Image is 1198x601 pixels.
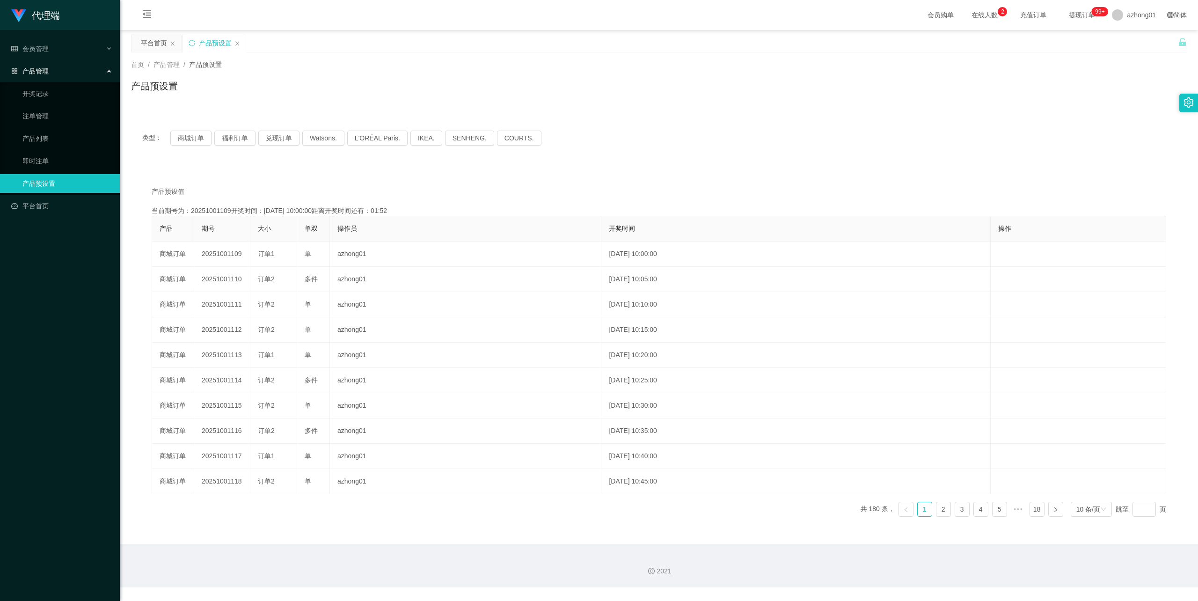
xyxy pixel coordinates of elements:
button: COURTS. [497,131,541,146]
i: 图标: copyright [648,568,655,574]
a: 注单管理 [22,107,112,125]
span: 订单1 [258,250,275,257]
i: 图标: appstore-o [11,68,18,74]
button: SENHENG. [445,131,494,146]
td: [DATE] 10:25:00 [601,368,991,393]
td: 商城订单 [152,393,194,418]
span: 单 [305,300,311,308]
td: [DATE] 10:35:00 [601,418,991,444]
span: 单双 [305,225,318,232]
td: 20251001113 [194,343,250,368]
span: 产品预设置 [189,61,222,68]
a: 3 [955,502,969,516]
i: 图标: right [1053,507,1059,513]
li: 3 [955,502,970,517]
span: 操作员 [337,225,357,232]
button: 兑现订单 [258,131,299,146]
td: 20251001116 [194,418,250,444]
i: 图标: close [234,41,240,46]
li: 1 [917,502,932,517]
td: azhong01 [330,292,601,317]
td: 20251001114 [194,368,250,393]
a: 1 [918,502,932,516]
a: 18 [1030,502,1044,516]
i: 图标: sync [189,40,195,46]
td: azhong01 [330,267,601,292]
span: 订单2 [258,326,275,333]
td: azhong01 [330,444,601,469]
td: [DATE] 10:20:00 [601,343,991,368]
li: 4 [973,502,988,517]
td: azhong01 [330,393,601,418]
td: 商城订单 [152,469,194,494]
td: azhong01 [330,343,601,368]
td: 商城订单 [152,343,194,368]
span: 在线人数 [967,12,1002,18]
span: 订单2 [258,477,275,485]
span: 充值订单 [1015,12,1051,18]
span: / [148,61,150,68]
span: 订单1 [258,351,275,359]
span: 多件 [305,376,318,384]
td: 商城订单 [152,317,194,343]
a: 代理端 [11,11,60,19]
i: 图标: global [1167,12,1174,18]
td: [DATE] 10:05:00 [601,267,991,292]
a: 即时注单 [22,152,112,170]
h1: 代理端 [32,0,60,30]
div: 2021 [127,566,1191,576]
span: 订单2 [258,427,275,434]
a: 产品预设置 [22,174,112,193]
td: azhong01 [330,418,601,444]
span: 产品管理 [153,61,180,68]
td: 商城订单 [152,444,194,469]
td: azhong01 [330,317,601,343]
span: 提现订单 [1064,12,1100,18]
a: 4 [974,502,988,516]
li: 上一页 [898,502,913,517]
td: 20251001109 [194,242,250,267]
button: 商城订单 [170,131,212,146]
span: 产品管理 [11,67,49,75]
span: 产品预设值 [152,187,184,197]
button: Watsons. [302,131,344,146]
div: 跳至 页 [1116,502,1166,517]
td: azhong01 [330,368,601,393]
td: 商城订单 [152,292,194,317]
span: 首页 [131,61,144,68]
button: L'ORÉAL Paris. [347,131,408,146]
sup: 2 [998,7,1007,16]
span: 订单2 [258,376,275,384]
td: [DATE] 10:45:00 [601,469,991,494]
td: azhong01 [330,469,601,494]
span: / [183,61,185,68]
span: 操作 [998,225,1011,232]
span: 订单2 [258,402,275,409]
span: 产品 [160,225,173,232]
li: 下一页 [1048,502,1063,517]
i: 图标: left [903,507,909,513]
td: [DATE] 10:30:00 [601,393,991,418]
td: 20251001118 [194,469,250,494]
h1: 产品预设置 [131,79,178,93]
li: 5 [992,502,1007,517]
i: 图标: setting [1183,97,1194,108]
td: 商城订单 [152,242,194,267]
li: 2 [936,502,951,517]
li: 18 [1030,502,1045,517]
i: 图标: unlock [1178,38,1187,46]
td: [DATE] 10:15:00 [601,317,991,343]
span: 单 [305,477,311,485]
span: 订单2 [258,275,275,283]
span: 订单2 [258,300,275,308]
div: 当前期号为：20251001109开奖时间：[DATE] 10:00:00距离开奖时间还有：01:52 [152,206,1166,216]
span: 会员管理 [11,45,49,52]
i: 图标: close [170,41,175,46]
td: 20251001115 [194,393,250,418]
li: 向后 5 页 [1011,502,1026,517]
td: 20251001110 [194,267,250,292]
a: 产品列表 [22,129,112,148]
td: 商城订单 [152,418,194,444]
div: 平台首页 [141,34,167,52]
td: azhong01 [330,242,601,267]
